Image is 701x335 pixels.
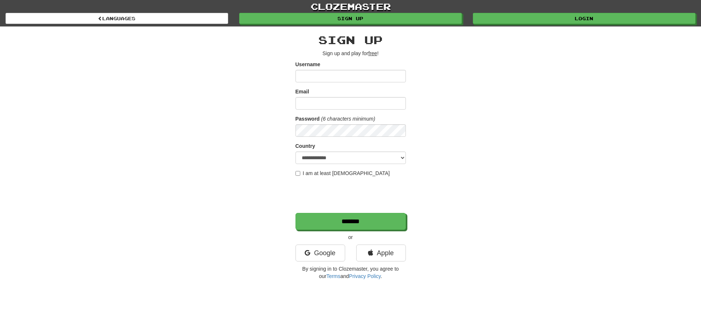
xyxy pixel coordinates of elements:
[295,61,321,68] label: Username
[295,171,300,176] input: I am at least [DEMOGRAPHIC_DATA]
[295,265,406,280] p: By signing in to Clozemaster, you agree to our and .
[295,245,345,261] a: Google
[295,115,320,122] label: Password
[6,13,228,24] a: Languages
[239,13,462,24] a: Sign up
[295,181,407,209] iframe: reCAPTCHA
[349,273,380,279] a: Privacy Policy
[295,50,406,57] p: Sign up and play for !
[473,13,695,24] a: Login
[295,88,309,95] label: Email
[326,273,340,279] a: Terms
[321,116,375,122] em: (6 characters minimum)
[295,170,390,177] label: I am at least [DEMOGRAPHIC_DATA]
[295,34,406,46] h2: Sign up
[295,142,315,150] label: Country
[356,245,406,261] a: Apple
[295,234,406,241] p: or
[368,50,377,56] u: free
